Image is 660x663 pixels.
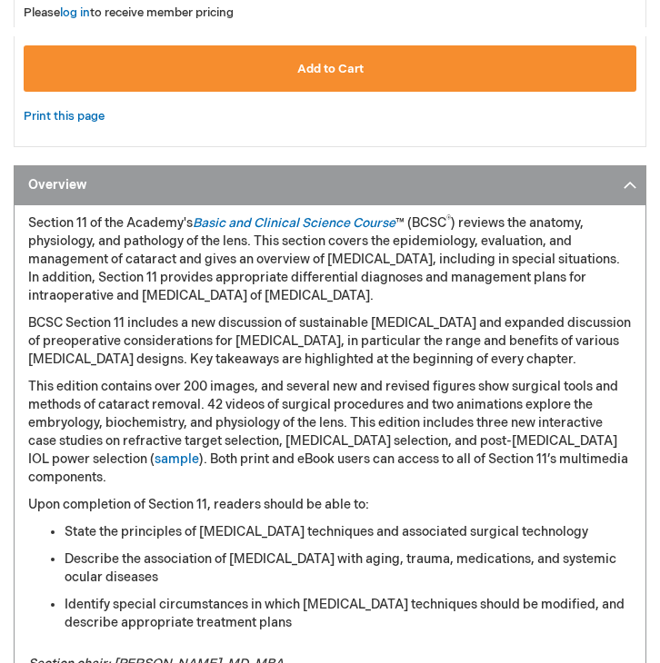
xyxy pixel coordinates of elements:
a: Print this page [24,105,105,128]
span: Add to Cart [297,62,364,76]
li: Describe the association of [MEDICAL_DATA] with aging, trauma, medications, and systemic ocular d... [65,550,632,587]
span: Please to receive member pricing [24,5,234,20]
li: State the principles of [MEDICAL_DATA] techniques and associated surgical technology [65,523,632,541]
p: Upon completion of Section 11, readers should be able to: [28,496,632,514]
p: Section 11 of the Academy's ™ (BCSC ) reviews the anatomy, physiology, and pathology of the lens.... [28,214,632,305]
a: log in [60,5,90,20]
a: sample [155,451,199,467]
p: This edition contains over 200 images, and several new and revised figures show surgical tools an... [28,378,632,487]
sup: ® [446,214,451,225]
a: Overview [14,165,646,206]
p: BCSC Section 11 includes a new discussion of sustainable [MEDICAL_DATA] and expanded discussion o... [28,314,632,369]
button: Add to Cart [24,45,636,92]
li: Identify special circumstances in which [MEDICAL_DATA] techniques should be modified, and describ... [65,596,632,632]
a: Basic and Clinical Science Course [193,215,395,231]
